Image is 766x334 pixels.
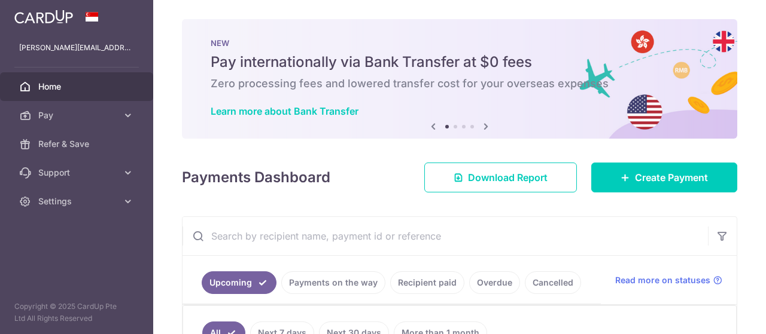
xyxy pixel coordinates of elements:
[615,274,722,286] a: Read more on statuses
[635,170,708,185] span: Create Payment
[211,53,709,72] h5: Pay internationally via Bank Transfer at $0 fees
[182,19,737,139] img: Bank transfer banner
[183,217,708,255] input: Search by recipient name, payment id or reference
[591,163,737,192] a: Create Payment
[281,271,385,294] a: Payments on the way
[14,10,73,24] img: CardUp
[211,38,709,48] p: NEW
[202,271,276,294] a: Upcoming
[424,163,577,192] a: Download Report
[19,42,134,54] p: [PERSON_NAME][EMAIL_ADDRESS][DOMAIN_NAME]
[182,167,330,188] h4: Payments Dashboard
[468,170,548,185] span: Download Report
[38,81,117,93] span: Home
[38,195,117,207] span: Settings
[525,271,581,294] a: Cancelled
[38,167,117,179] span: Support
[390,271,464,294] a: Recipient paid
[615,274,710,286] span: Read more on statuses
[469,271,520,294] a: Overdue
[38,109,117,121] span: Pay
[211,76,709,91] h6: Zero processing fees and lowered transfer cost for your overseas expenses
[38,138,117,150] span: Refer & Save
[211,105,358,117] a: Learn more about Bank Transfer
